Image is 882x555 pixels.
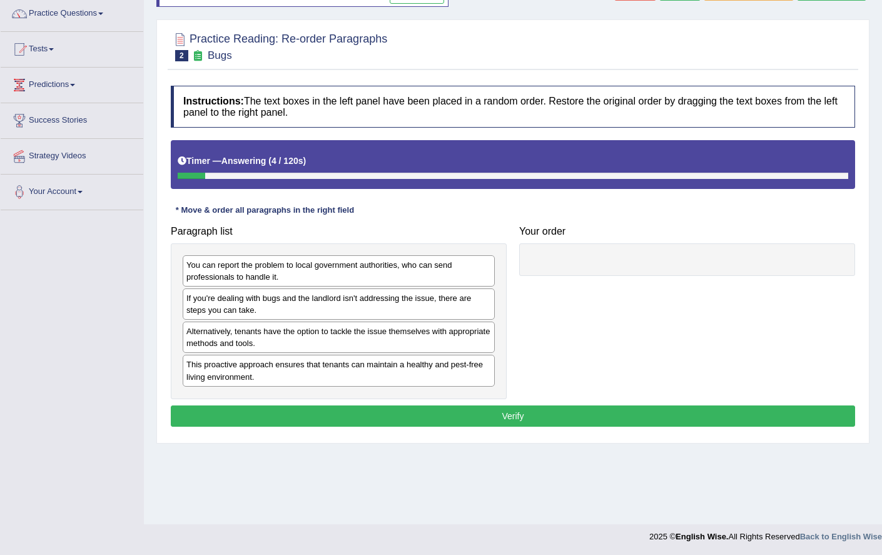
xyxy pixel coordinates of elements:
button: Verify [171,405,855,427]
small: Exam occurring question [191,50,205,62]
b: 4 / 120s [271,156,303,166]
b: Instructions: [183,96,244,106]
a: Back to English Wise [800,532,882,541]
a: Your Account [1,175,143,206]
div: 2025 © All Rights Reserved [649,524,882,542]
b: ( [268,156,271,166]
a: Strategy Videos [1,139,143,170]
strong: English Wise. [676,532,728,541]
h4: Paragraph list [171,226,507,237]
h5: Timer — [178,156,306,166]
h2: Practice Reading: Re-order Paragraphs [171,30,387,61]
div: This proactive approach ensures that tenants can maintain a healthy and pest-free living environm... [183,355,495,386]
b: Answering [221,156,266,166]
div: You can report the problem to local government authorities, who can send professionals to handle it. [183,255,495,287]
span: 2 [175,50,188,61]
div: If you're dealing with bugs and the landlord isn't addressing the issue, there are steps you can ... [183,288,495,320]
h4: The text boxes in the left panel have been placed in a random order. Restore the original order b... [171,86,855,128]
div: * Move & order all paragraphs in the right field [171,205,359,216]
small: Bugs [208,49,232,61]
h4: Your order [519,226,855,237]
b: ) [303,156,307,166]
a: Success Stories [1,103,143,135]
div: Alternatively, tenants have the option to tackle the issue themselves with appropriate methods an... [183,322,495,353]
a: Tests [1,32,143,63]
a: Predictions [1,68,143,99]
